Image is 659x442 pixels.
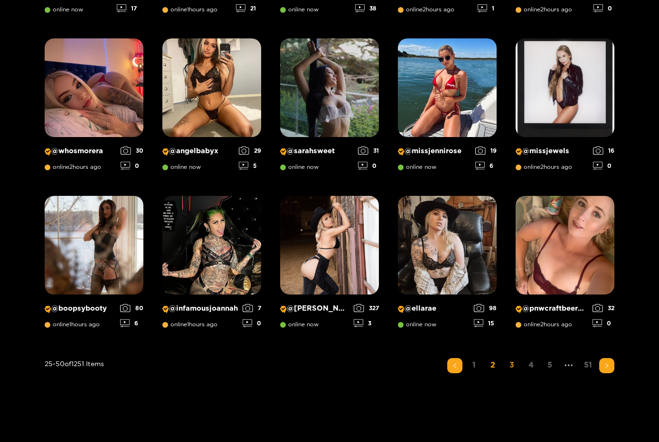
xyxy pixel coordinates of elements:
li: Next 5 Pages [561,358,576,373]
span: online now [45,6,83,13]
a: 51 [580,358,595,372]
span: ••• [561,358,576,373]
div: 31 [358,147,379,155]
div: 38 [355,4,379,12]
div: 3 [354,319,379,327]
a: 5 [542,358,557,372]
div: 0 [593,4,614,12]
span: online now [280,164,319,170]
p: @ missjennirose [398,147,471,156]
li: 1 [466,358,481,373]
img: Creator Profile Image: heathermarie [280,196,379,295]
p: @ boopsybooty [45,304,115,313]
img: Creator Profile Image: missjennirose [398,38,497,137]
div: 16 [593,147,614,155]
span: online now [280,6,319,13]
div: 0 [358,162,379,170]
span: online 2 hours ago [516,6,572,13]
div: 19 [475,147,497,155]
p: @ ellarae [398,304,469,313]
div: 15 [474,319,497,327]
div: 5 [239,162,261,170]
p: @ missjewels [516,147,588,156]
span: online now [162,164,201,170]
p: @ infamousjoannah [162,304,238,313]
li: 3 [504,358,519,373]
span: online 2 hours ago [516,164,572,170]
a: Creator Profile Image: pnwcraftbeerbabe@pnwcraftbeerbabeonline2hours ago320 [516,196,614,334]
span: online 1 hours ago [162,6,217,13]
li: Next Page [599,358,614,373]
div: 30 [121,147,143,155]
div: 0 [243,319,261,327]
p: @ whosmorera [45,147,116,156]
div: 6 [120,319,143,327]
span: online 2 hours ago [45,164,101,170]
button: right [599,358,614,373]
img: Creator Profile Image: sarahsweet [280,38,379,137]
a: Creator Profile Image: angelbabyx@angelbabyxonline now295 [162,38,261,177]
div: 80 [120,304,143,312]
p: @ [PERSON_NAME] [280,304,349,313]
a: 4 [523,358,538,372]
li: 2 [485,358,500,373]
a: Creator Profile Image: infamousjoannah@infamousjoannahonline1hours ago70 [162,196,261,334]
img: Creator Profile Image: boopsybooty [45,196,143,295]
a: Creator Profile Image: whosmorera@whosmoreraonline2hours ago300 [45,38,143,177]
span: online now [398,321,436,328]
span: online 1 hours ago [45,321,100,328]
span: online 2 hours ago [398,6,454,13]
div: 32 [593,304,614,312]
div: 17 [117,4,143,12]
img: Creator Profile Image: pnwcraftbeerbabe [516,196,614,295]
img: Creator Profile Image: ellarae [398,196,497,295]
p: @ pnwcraftbeerbabe [516,304,588,313]
a: Creator Profile Image: ellarae@ellaraeonline now9815 [398,196,497,334]
a: 1 [466,358,481,372]
button: left [447,358,462,373]
a: Creator Profile Image: heathermarie@[PERSON_NAME]online now3273 [280,196,379,334]
div: 98 [474,304,497,312]
a: Creator Profile Image: missjennirose@missjenniroseonline now196 [398,38,497,177]
img: Creator Profile Image: whosmorera [45,38,143,137]
div: 21 [236,4,261,12]
img: Creator Profile Image: infamousjoannah [162,196,261,295]
a: 3 [504,358,519,372]
span: right [604,363,610,368]
li: 51 [580,358,595,373]
span: online now [280,321,319,328]
a: Creator Profile Image: missjewels@missjewelsonline2hours ago160 [516,38,614,177]
li: Previous Page [447,358,462,373]
p: @ sarahsweet [280,147,353,156]
span: online 1 hours ago [162,321,217,328]
div: 29 [239,147,261,155]
div: 6 [475,162,497,170]
a: Creator Profile Image: boopsybooty@boopsybootyonline1hours ago806 [45,196,143,334]
li: 5 [542,358,557,373]
div: 25 - 50 of 1251 items [45,358,104,411]
a: Creator Profile Image: sarahsweet@sarahsweetonline now310 [280,38,379,177]
div: 0 [593,162,614,170]
img: Creator Profile Image: missjewels [516,38,614,137]
span: online 2 hours ago [516,321,572,328]
p: @ angelbabyx [162,147,234,156]
a: 2 [485,358,500,372]
div: 7 [243,304,261,312]
div: 327 [354,304,379,312]
span: online now [398,164,436,170]
li: 4 [523,358,538,373]
div: 0 [593,319,614,327]
img: Creator Profile Image: angelbabyx [162,38,261,137]
div: 1 [478,4,497,12]
span: left [452,363,458,368]
div: 0 [121,162,143,170]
